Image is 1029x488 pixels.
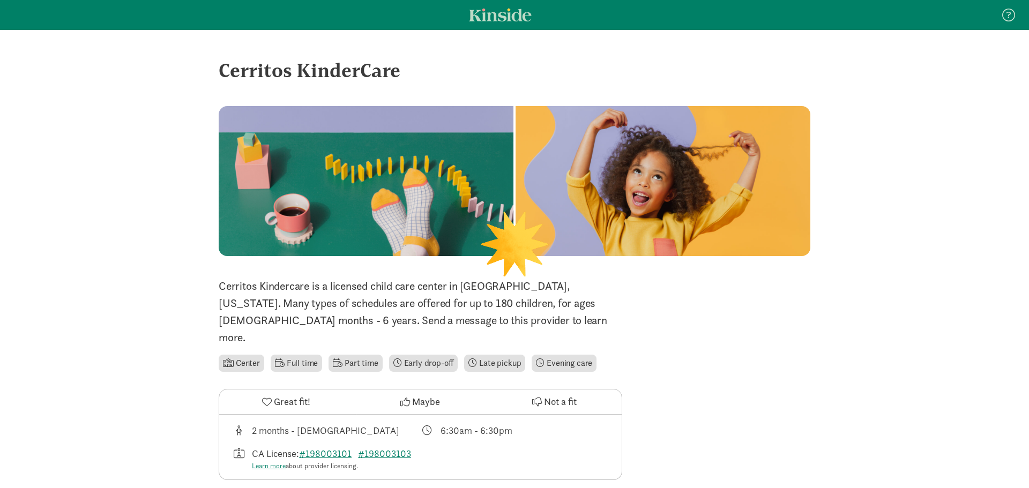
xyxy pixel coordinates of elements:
[219,56,810,85] div: Cerritos KinderCare
[358,447,411,460] a: #198003103
[232,446,421,471] div: License number
[219,389,353,414] button: Great fit!
[329,355,382,372] li: Part time
[488,389,622,414] button: Not a fit
[299,447,352,460] a: #198003101
[544,394,577,409] span: Not a fit
[412,394,440,409] span: Maybe
[389,355,458,372] li: Early drop-off
[441,423,512,438] div: 6:30am - 6:30pm
[271,355,322,372] li: Full time
[252,446,415,471] div: CA License:
[353,389,487,414] button: Maybe
[252,423,399,438] div: 2 months - [DEMOGRAPHIC_DATA]
[274,394,310,409] span: Great fit!
[219,277,622,346] p: Cerritos Kindercare is a licensed child care center in [GEOGRAPHIC_DATA], [US_STATE]. Many types ...
[252,461,415,471] div: about provider licensing.
[469,8,532,21] a: Kinside
[464,355,525,372] li: Late pickup
[219,355,264,372] li: Center
[421,423,609,438] div: Class schedule
[252,461,286,470] a: Learn more
[232,423,421,438] div: Age range for children that this provider cares for
[532,355,596,372] li: Evening care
